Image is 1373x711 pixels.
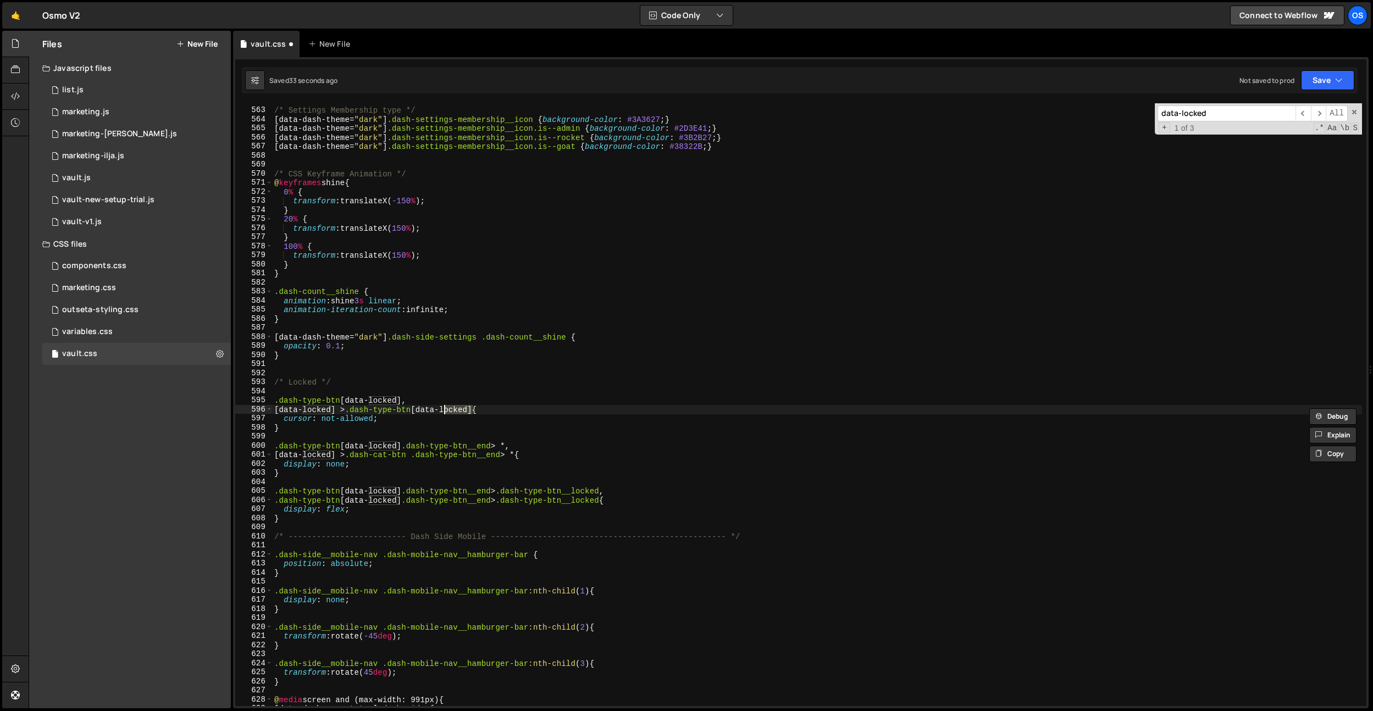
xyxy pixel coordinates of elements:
div: 580 [235,260,273,269]
div: components.css [62,261,126,271]
div: 593 [235,377,273,387]
div: 16596/45422.js [42,101,231,123]
span: ​ [1311,105,1326,121]
div: 625 [235,668,273,677]
div: 588 [235,332,273,342]
div: 570 [235,169,273,179]
div: 582 [235,278,273,287]
div: 567 [235,142,273,151]
div: 571 [235,178,273,187]
div: 568 [235,151,273,160]
div: 577 [235,232,273,242]
div: 628 [235,695,273,704]
div: 566 [235,133,273,142]
div: 612 [235,550,273,559]
div: 16596/45153.css [42,343,231,365]
div: vault-v1.js [62,217,102,227]
div: 583 [235,287,273,296]
div: 613 [235,559,273,568]
div: marketing-ilja.js [62,151,124,161]
div: Not saved to prod [1239,76,1294,85]
div: 621 [235,631,273,641]
a: 🤙 [2,2,29,29]
div: 594 [235,387,273,396]
div: 16596/45152.js [42,189,231,211]
div: list.js [62,85,84,95]
div: 597 [235,414,273,423]
div: 607 [235,504,273,514]
div: outseta-styling.css [62,305,139,315]
div: 16596/45151.js [42,79,231,101]
div: 605 [235,486,273,496]
span: Search In Selection [1352,123,1359,134]
div: 610 [235,532,273,541]
div: 16596/45156.css [42,299,231,321]
div: Saved [269,76,337,85]
div: 575 [235,214,273,224]
div: 603 [235,468,273,477]
div: variables.css [62,327,113,337]
a: Connect to Webflow [1230,5,1344,25]
div: 623 [235,649,273,659]
button: Copy [1309,446,1357,462]
div: 589 [235,341,273,351]
div: 563 [235,105,273,115]
button: Code Only [640,5,733,25]
div: vault.css [62,349,97,359]
a: Os [1348,5,1368,25]
div: 595 [235,396,273,405]
div: 622 [235,641,273,650]
div: 601 [235,450,273,459]
div: vault.js [62,173,91,183]
div: 16596/45132.js [42,211,231,233]
div: 572 [235,187,273,197]
div: 569 [235,160,273,169]
span: Toggle Replace mode [1159,123,1170,133]
div: Osmo V2 [42,9,80,22]
div: 609 [235,523,273,532]
span: 1 of 3 [1170,124,1199,133]
div: 587 [235,323,273,332]
div: 576 [235,224,273,233]
div: 579 [235,251,273,260]
h2: Files [42,38,62,50]
div: 624 [235,659,273,668]
div: 599 [235,432,273,441]
div: 591 [235,359,273,369]
div: 16596/45423.js [42,145,231,167]
span: CaseSensitive Search [1326,123,1338,134]
div: New File [308,38,355,49]
div: 16596/45424.js [42,123,231,145]
div: 614 [235,568,273,577]
div: 581 [235,269,273,278]
div: 608 [235,514,273,523]
div: 602 [235,459,273,469]
div: 586 [235,314,273,324]
div: 33 seconds ago [289,76,337,85]
div: 627 [235,686,273,695]
div: marketing.js [62,107,109,117]
span: Alt-Enter [1326,105,1348,121]
div: 611 [235,541,273,550]
div: 573 [235,196,273,205]
div: 606 [235,496,273,505]
span: RegExp Search [1314,123,1325,134]
div: CSS files [29,233,231,255]
div: 626 [235,677,273,686]
div: 16596/45511.css [42,255,231,277]
button: New File [176,40,218,48]
div: 617 [235,595,273,604]
div: 618 [235,604,273,614]
button: Save [1301,70,1354,90]
div: 592 [235,369,273,378]
span: Whole Word Search [1339,123,1350,134]
div: 616 [235,586,273,596]
button: Explain [1309,427,1357,443]
div: 598 [235,423,273,432]
div: 615 [235,577,273,586]
div: 16596/45133.js [42,167,231,189]
span: ​ [1296,105,1311,121]
div: 564 [235,115,273,124]
div: vault.css [251,38,286,49]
